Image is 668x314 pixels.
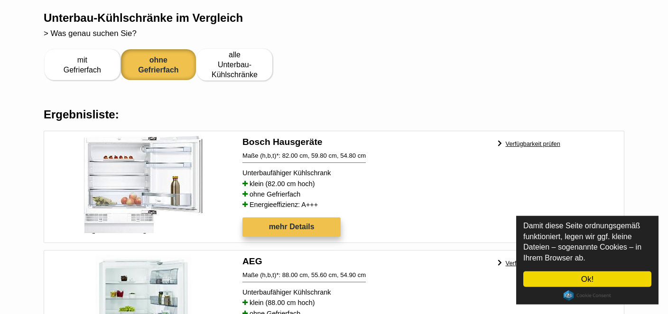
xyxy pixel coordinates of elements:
[242,217,341,237] a: mehr Details
[506,254,560,272] a: Verfügbarkeit prüfen
[242,271,366,282] div: Maße (h,b,t)*:
[44,29,137,38] span: > Was genau suchen Sie?
[523,221,651,263] p: Damit diese Seite ordnungsgemäß funktioniert, legen wir ggf. kleine Dateien – sogenannte Cookies ...
[242,189,489,199] li: ohne Gefrierfach
[242,152,366,163] div: Maße (h,b,t)*:
[311,271,339,278] span: 55.60 cm,
[242,136,489,163] a: Bosch Hausgeräte Maße (h,b,t)*: 82.00 cm, 59.80 cm, 54.80 cm
[282,152,310,159] span: 82.00 cm,
[340,271,366,278] span: 54.90 cm
[242,179,489,189] li: klein (82.00 cm hoch)
[564,290,611,301] a: Cookie Consent plugin for the EU cookie law
[242,136,489,148] h4: Bosch Hausgeräte
[48,50,117,79] div: mit Gefrierfach
[242,255,489,268] h4: AEG
[84,136,203,233] img: Bosch KUR15AFF0 Kühlschrank ohne Gefrierfach - klein - unterbau
[242,199,489,210] li: Energieeffizienz: A+++
[124,50,193,79] div: ohne Gefrierfach
[242,255,489,282] a: AEG Maße (h,b,t)*: 88.00 cm, 55.60 cm, 54.90 cm
[311,152,339,159] span: 59.80 cm,
[506,135,560,153] a: Verfügbarkeit prüfen
[239,168,493,210] div: Unterbaufähiger Kühlschrank
[340,152,366,159] span: 54.80 cm
[40,108,628,122] h2: Ergebnisliste:
[282,271,310,278] span: 88.00 cm,
[44,11,624,41] h2: Unterbau-Kühlschränke im Vergleich
[242,297,489,308] li: klein (88.00 cm hoch)
[523,271,651,287] a: Ok!
[200,50,269,80] div: alle Unterbau-Kühlschränke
